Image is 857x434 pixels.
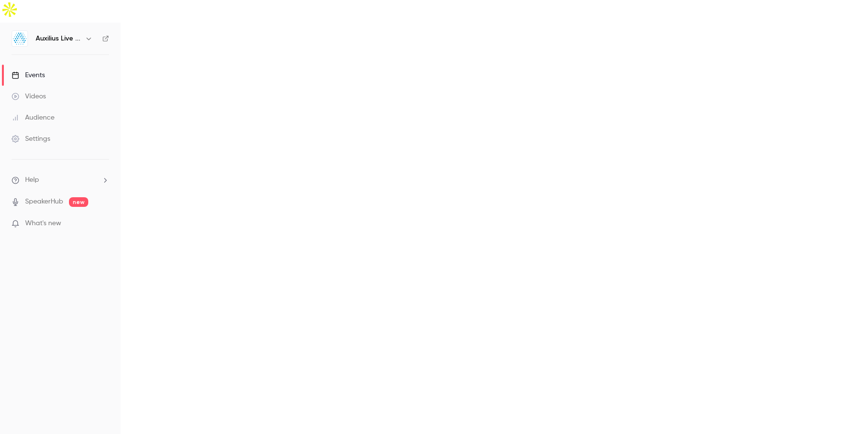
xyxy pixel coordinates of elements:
[36,34,81,43] h6: Auxilius Live Sessions
[12,113,54,122] div: Audience
[12,134,50,144] div: Settings
[69,197,88,207] span: new
[12,31,27,46] img: Auxilius Live Sessions
[12,92,46,101] div: Videos
[25,197,63,207] a: SpeakerHub
[12,70,45,80] div: Events
[12,175,109,185] li: help-dropdown-opener
[25,175,39,185] span: Help
[25,218,61,229] span: What's new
